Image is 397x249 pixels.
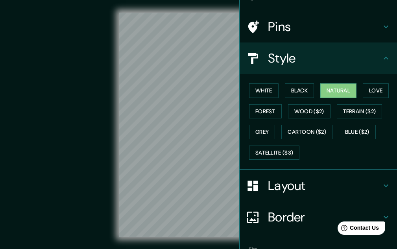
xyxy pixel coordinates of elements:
div: Pins [240,11,397,42]
button: Terrain ($2) [337,104,382,119]
button: White [249,83,279,98]
div: Style [240,42,397,74]
canvas: Map [119,13,278,237]
button: Grey [249,125,275,139]
button: Love [363,83,389,98]
button: Blue ($2) [339,125,376,139]
h4: Border [268,209,381,225]
button: Cartoon ($2) [281,125,332,139]
iframe: Help widget launcher [327,218,388,240]
button: Wood ($2) [288,104,331,119]
button: Forest [249,104,282,119]
h4: Style [268,50,381,66]
div: Layout [240,170,397,201]
h4: Pins [268,19,381,35]
button: Black [285,83,314,98]
button: Satellite ($3) [249,146,299,160]
button: Natural [320,83,356,98]
h4: Layout [268,178,381,194]
div: Border [240,201,397,233]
